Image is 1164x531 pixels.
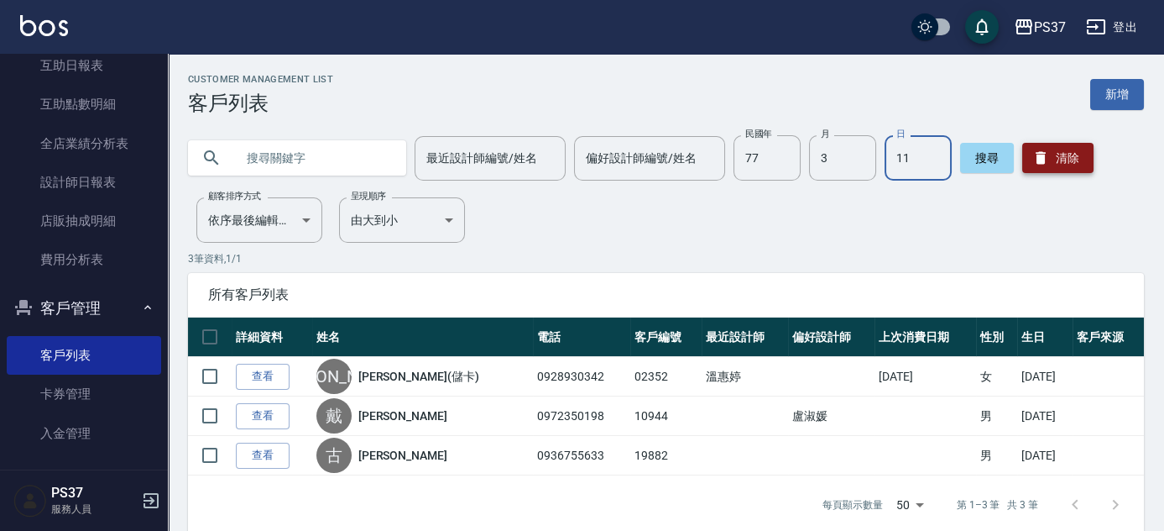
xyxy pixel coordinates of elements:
th: 偏好設計師 [788,318,874,357]
div: 古 [316,438,352,473]
input: 搜尋關鍵字 [235,135,393,181]
div: 依序最後編輯時間 [196,197,322,243]
td: [DATE] [874,357,976,397]
img: Logo [20,15,68,36]
div: 由大到小 [339,197,465,243]
a: [PERSON_NAME] [358,447,447,464]
th: 姓名 [312,318,534,357]
h3: 客戶列表 [188,92,333,115]
td: 0936755633 [533,436,630,476]
a: 全店業績分析表 [7,124,161,163]
th: 客戶來源 [1073,318,1144,357]
th: 最近設計師 [702,318,788,357]
p: 每頁顯示數量 [822,497,883,513]
h2: Customer Management List [188,74,333,85]
td: 盧淑媛 [788,397,874,436]
td: 女 [976,357,1017,397]
th: 電話 [533,318,630,357]
p: 3 筆資料, 1 / 1 [188,251,1144,266]
button: save [965,10,999,44]
th: 客戶編號 [630,318,702,357]
button: 商品管理 [7,460,161,503]
label: 民國年 [745,128,771,140]
td: 男 [976,436,1017,476]
td: 19882 [630,436,702,476]
a: 費用分析表 [7,240,161,279]
a: 入金管理 [7,414,161,453]
th: 上次消費日期 [874,318,976,357]
div: 50 [890,482,930,528]
p: 第 1–3 筆 共 3 筆 [957,497,1038,513]
a: 設計師日報表 [7,163,161,202]
td: 溫惠婷 [702,357,788,397]
a: 查看 [236,403,290,429]
button: 客戶管理 [7,287,161,330]
img: Person [13,484,47,518]
label: 日 [896,128,905,140]
a: 查看 [236,443,290,469]
td: 男 [976,397,1017,436]
p: 服務人員 [51,502,137,517]
td: [DATE] [1017,397,1073,436]
button: 清除 [1022,143,1094,173]
label: 月 [821,128,829,140]
a: 新增 [1090,79,1144,110]
button: 搜尋 [960,143,1014,173]
a: 互助日報表 [7,46,161,85]
td: [DATE] [1017,357,1073,397]
div: [PERSON_NAME] [316,359,352,394]
button: PS37 [1007,10,1073,45]
a: 客戶列表 [7,336,161,375]
button: 登出 [1079,12,1144,43]
th: 詳細資料 [232,318,312,357]
a: 互助點數明細 [7,85,161,124]
th: 生日 [1017,318,1073,357]
td: 0972350198 [533,397,630,436]
label: 呈現順序 [351,190,386,202]
a: 查看 [236,364,290,390]
div: PS37 [1034,17,1066,38]
a: [PERSON_NAME](儲卡) [358,368,479,385]
td: 02352 [630,357,702,397]
span: 所有客戶列表 [208,287,1124,303]
td: 0928930342 [533,357,630,397]
label: 顧客排序方式 [208,190,261,202]
a: 店販抽成明細 [7,202,161,240]
td: [DATE] [1017,436,1073,476]
h5: PS37 [51,485,137,502]
a: [PERSON_NAME] [358,407,447,424]
a: 卡券管理 [7,375,161,413]
div: 戴 [316,398,352,434]
th: 性別 [976,318,1017,357]
td: 10944 [630,397,702,436]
